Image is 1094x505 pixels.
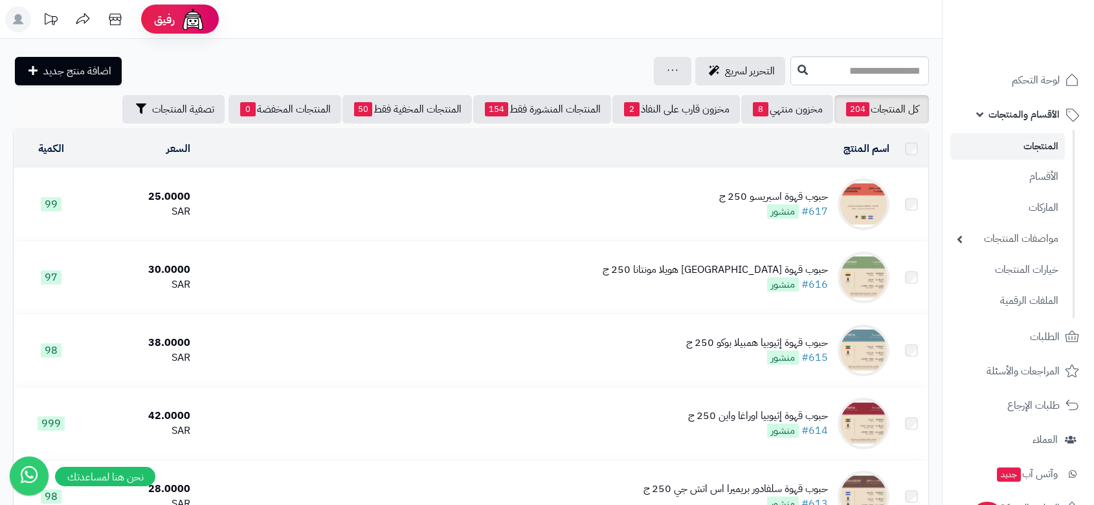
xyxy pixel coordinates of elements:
span: 204 [846,102,869,116]
a: #614 [801,423,828,438]
img: حبوب قهوة اسبريسو 250 ج [838,178,889,230]
img: حبوب قهوة كولومبيا هويلا مونتانا 250 ج [838,252,889,303]
a: #615 [801,350,828,365]
span: 98 [41,489,61,504]
a: اسم المنتج [843,141,889,156]
span: 50 [354,102,372,116]
a: مواصفات المنتجات [950,225,1065,253]
span: اضافة منتج جديد [43,63,111,79]
span: منشور [767,204,799,219]
a: الكمية [38,141,64,156]
div: SAR [94,204,190,219]
span: رفيق [154,12,175,27]
span: جديد [997,467,1021,482]
span: وآتس آب [996,465,1058,483]
a: السعر [166,141,190,156]
span: الأقسام والمنتجات [988,105,1060,124]
span: تصفية المنتجات [152,102,214,117]
div: 38.0000 [94,336,190,350]
div: 42.0000 [94,409,190,424]
div: حبوب قهوة [GEOGRAPHIC_DATA] هويلا مونتانا 250 ج [603,263,828,277]
span: منشور [767,424,799,438]
span: لوحة التحكم [1012,71,1060,89]
span: طلبات الإرجاع [1007,396,1060,414]
img: حبوب قهوة إثيوبيا اوراغا واين 250 ج [838,398,889,449]
span: 99 [41,197,61,211]
span: 97 [41,270,61,285]
a: الملفات الرقمية [950,287,1065,315]
span: الطلبات [1030,328,1060,346]
button: تصفية المنتجات [122,95,225,124]
span: منشور [767,277,799,292]
div: حبوب قهوة إثيوبيا همبيلا بوكو 250 ج [686,336,828,350]
div: حبوب قهوة إثيوبيا اوراغا واين 250 ج [688,409,828,424]
div: حبوب قهوة سلفادور بريميرا اس اتش جي 250 ج [643,482,828,497]
span: 2 [624,102,640,116]
img: ai-face.png [180,6,206,32]
a: تحديثات المنصة [34,6,67,36]
a: خيارات المنتجات [950,256,1065,284]
a: #617 [801,204,828,219]
img: حبوب قهوة إثيوبيا همبيلا بوكو 250 ج [838,325,889,376]
span: 0 [240,102,256,116]
a: المنتجات المنشورة فقط154 [473,95,611,124]
div: SAR [94,277,190,292]
span: 999 [38,416,65,431]
a: الأقسام [950,163,1065,191]
span: العملاء [1033,431,1058,449]
span: 154 [485,102,508,116]
div: حبوب قهوة اسبريسو 250 ج [719,189,828,204]
a: مخزون قارب على النفاذ2 [612,95,740,124]
div: SAR [94,424,190,438]
span: 8 [753,102,768,116]
a: المراجعات والأسئلة [950,356,1086,387]
a: المنتجات [950,133,1065,160]
div: 25.0000 [94,189,190,204]
a: كل المنتجات204 [834,95,929,124]
a: المنتجات المخفية فقط50 [342,95,472,124]
span: منشور [767,350,799,365]
span: 98 [41,343,61,358]
a: الطلبات [950,321,1086,352]
a: لوحة التحكم [950,65,1086,96]
div: 28.0000 [94,482,190,497]
a: طلبات الإرجاع [950,390,1086,421]
span: المراجعات والأسئلة [987,362,1060,380]
a: #616 [801,277,828,292]
span: التحرير لسريع [725,63,775,79]
a: مخزون منتهي8 [741,95,833,124]
a: التحرير لسريع [695,57,785,85]
a: المنتجات المخفضة0 [229,95,341,124]
a: العملاء [950,424,1086,455]
div: 30.0000 [94,263,190,277]
a: الماركات [950,194,1065,222]
a: اضافة منتج جديد [15,57,122,85]
div: SAR [94,350,190,365]
a: وآتس آبجديد [950,458,1086,489]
